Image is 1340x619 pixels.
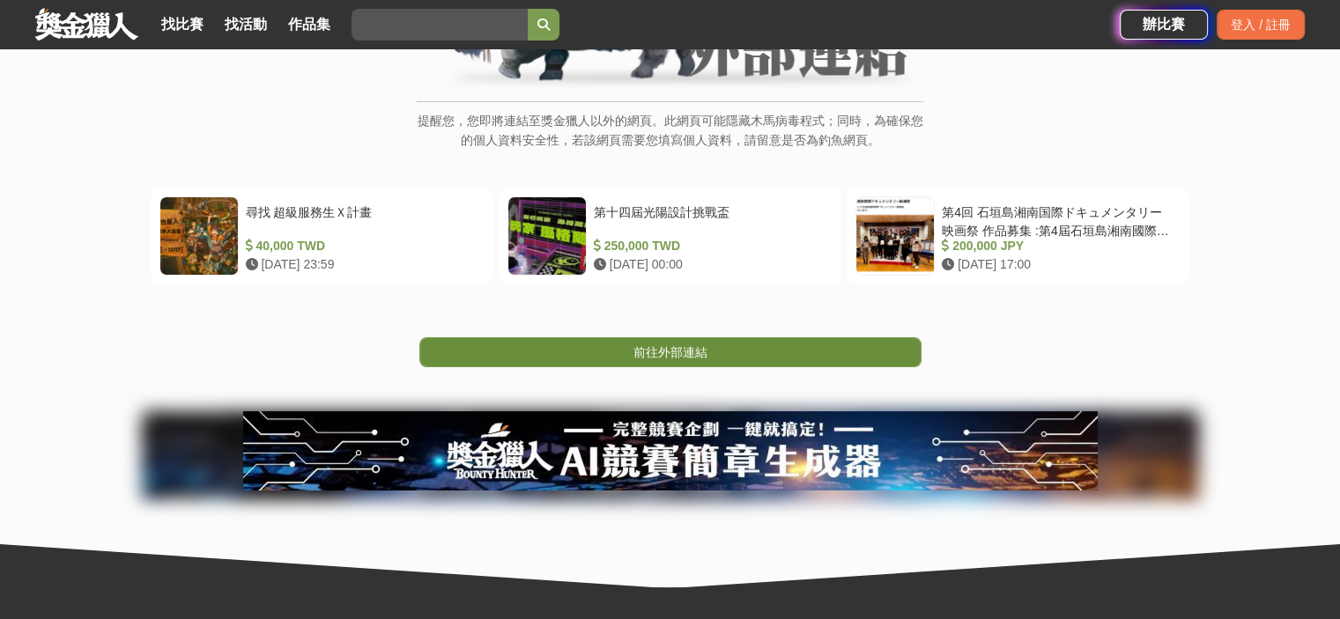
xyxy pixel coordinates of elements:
[1120,10,1208,40] a: 辦比賽
[243,411,1098,490] img: e66c81bb-b616-479f-8cf1-2a61d99b1888.jpg
[847,188,1189,284] a: 第4回 石垣島湘南国際ドキュメンタリー映画祭 作品募集 :第4屆石垣島湘南國際紀錄片電影節作品徵集 200,000 JPY [DATE] 17:00
[942,237,1173,255] div: 200,000 JPY
[246,237,478,255] div: 40,000 TWD
[499,188,841,284] a: 第十四屆光陽設計挑戰盃 250,000 TWD [DATE] 00:00
[417,111,923,168] p: 提醒您，您即將連結至獎金獵人以外的網頁。此網頁可能隱藏木馬病毒程式；同時，為確保您的個人資料安全性，若該網頁需要您填寫個人資料，請留意是否為釣魚網頁。
[633,345,707,359] span: 前往外部連結
[594,237,825,255] div: 250,000 TWD
[151,188,493,284] a: 尋找 超級服務生Ｘ計畫 40,000 TWD [DATE] 23:59
[594,203,825,237] div: 第十四屆光陽設計挑戰盃
[218,12,274,37] a: 找活動
[594,255,825,274] div: [DATE] 00:00
[281,12,337,37] a: 作品集
[246,255,478,274] div: [DATE] 23:59
[154,12,211,37] a: 找比賽
[942,255,1173,274] div: [DATE] 17:00
[1217,10,1305,40] div: 登入 / 註冊
[942,203,1173,237] div: 第4回 石垣島湘南国際ドキュメンタリー映画祭 作品募集 :第4屆石垣島湘南國際紀錄片電影節作品徵集
[246,203,478,237] div: 尋找 超級服務生Ｘ計畫
[419,337,922,367] a: 前往外部連結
